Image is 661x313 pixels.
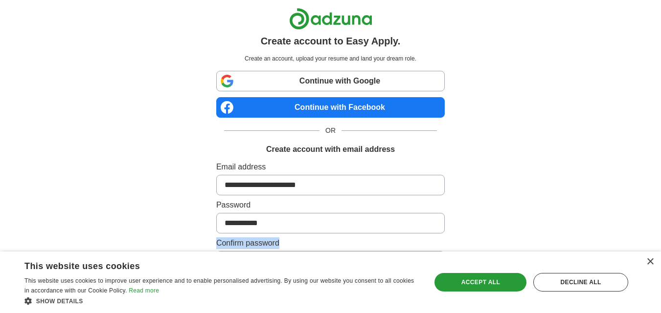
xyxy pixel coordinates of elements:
[261,34,401,48] h1: Create account to Easy Apply.
[266,144,395,155] h1: Create account with email address
[216,71,445,91] a: Continue with Google
[216,237,445,249] label: Confirm password
[319,125,342,136] span: OR
[216,97,445,118] a: Continue with Facebook
[289,8,372,30] img: Adzuna logo
[24,277,414,294] span: This website uses cookies to improve user experience and to enable personalised advertising. By u...
[216,199,445,211] label: Password
[533,273,628,292] div: Decline all
[129,287,159,294] a: Read more, opens a new window
[216,161,445,173] label: Email address
[434,273,526,292] div: Accept all
[218,54,443,63] p: Create an account, upload your resume and land your dream role.
[36,298,83,305] span: Show details
[646,258,654,266] div: Close
[24,296,419,306] div: Show details
[24,257,395,272] div: This website uses cookies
